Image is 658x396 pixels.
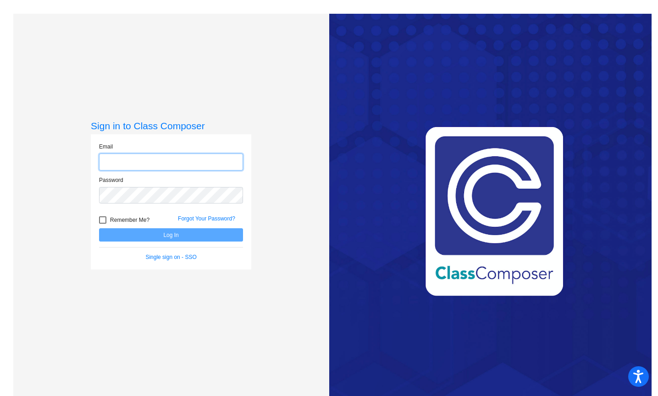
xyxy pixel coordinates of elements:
span: Remember Me? [110,214,149,225]
button: Log In [99,228,243,242]
a: Single sign on - SSO [145,254,196,260]
label: Email [99,143,113,151]
label: Password [99,176,123,184]
h3: Sign in to Class Composer [91,120,251,132]
a: Forgot Your Password? [178,215,235,222]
